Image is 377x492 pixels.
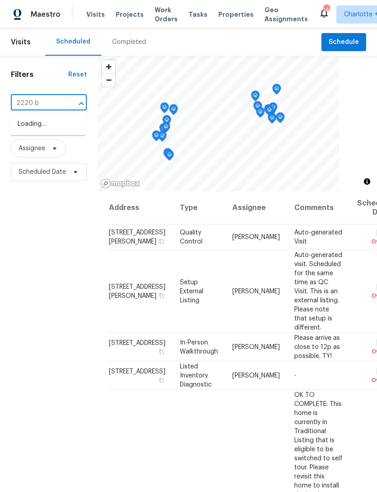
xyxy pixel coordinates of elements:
[180,279,203,303] span: Setup External Listing
[268,113,277,127] div: Map marker
[162,115,171,129] div: Map marker
[180,229,203,245] span: Quality Control
[294,334,340,359] span: Please arrive as close to 12p as possible. TY!
[161,122,170,136] div: Map marker
[180,363,212,387] span: Listed Inventory Diagnostic
[180,339,218,354] span: In-Person Walkthrough
[11,70,68,79] h1: Filters
[158,131,167,145] div: Map marker
[75,97,88,110] button: Close
[157,237,165,245] button: Copy Address
[256,107,265,121] div: Map marker
[157,376,165,384] button: Copy Address
[232,344,280,350] span: [PERSON_NAME]
[108,191,173,225] th: Address
[160,102,169,116] div: Map marker
[112,38,146,47] div: Completed
[321,33,366,52] button: Schedule
[19,167,66,177] span: Scheduled Date
[232,234,280,240] span: [PERSON_NAME]
[294,229,342,245] span: Auto-generated Visit
[98,56,339,191] canvas: Map
[109,283,165,299] span: [STREET_ADDRESS][PERSON_NAME]
[109,368,165,374] span: [STREET_ADDRESS]
[102,74,115,86] span: Zoom out
[56,37,90,46] div: Scheduled
[169,104,178,118] div: Map marker
[265,105,274,119] div: Map marker
[157,347,165,355] button: Copy Address
[86,10,105,19] span: Visits
[11,96,61,110] input: Search for an address...
[68,70,87,79] div: Reset
[323,5,330,14] div: 149
[329,37,359,48] span: Schedule
[102,60,115,73] button: Zoom in
[157,291,165,299] button: Copy Address
[109,229,165,245] span: [STREET_ADDRESS][PERSON_NAME]
[188,11,207,18] span: Tasks
[272,84,281,98] div: Map marker
[362,176,372,187] button: Toggle attribution
[173,191,225,225] th: Type
[159,123,168,137] div: Map marker
[232,372,280,378] span: [PERSON_NAME]
[232,288,280,294] span: [PERSON_NAME]
[251,91,260,105] div: Map marker
[264,5,308,24] span: Geo Assignments
[31,10,61,19] span: Maestro
[155,5,178,24] span: Work Orders
[294,372,297,378] span: -
[165,150,174,164] div: Map marker
[10,113,86,135] div: Loading…
[294,252,342,330] span: Auto-generated visit. Scheduled for the same time as QC Visit. This is an external listing. Pleas...
[276,112,285,126] div: Map marker
[116,10,144,19] span: Projects
[287,191,350,225] th: Comments
[253,101,262,115] div: Map marker
[11,32,31,52] span: Visits
[364,177,370,186] span: Toggle attribution
[264,104,273,118] div: Map marker
[163,148,172,162] div: Map marker
[19,144,45,153] span: Assignee
[218,10,254,19] span: Properties
[152,130,161,144] div: Map marker
[100,178,140,189] a: Mapbox homepage
[225,191,287,225] th: Assignee
[109,339,165,346] span: [STREET_ADDRESS]
[269,102,278,116] div: Map marker
[102,73,115,86] button: Zoom out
